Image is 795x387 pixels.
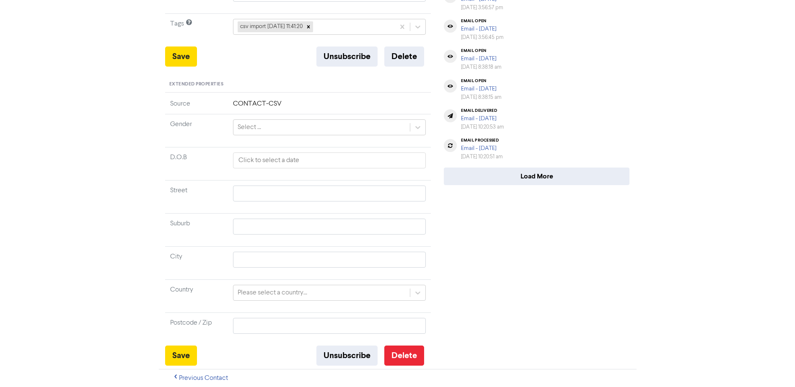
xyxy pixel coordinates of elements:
[461,108,504,113] div: email delivered
[238,122,261,132] div: Select ...
[228,99,431,114] td: CONTACT-CSV
[461,34,504,41] div: [DATE] 3:56:45 pm
[461,138,503,143] div: email processed
[461,93,502,101] div: [DATE] 8:38:15 am
[165,77,431,93] div: Extended Properties
[461,78,502,83] div: email open
[461,86,497,92] a: Email - [DATE]
[316,346,378,366] button: Unsubscribe
[384,46,424,67] button: Delete
[461,48,502,53] div: email open
[165,346,197,366] button: Save
[165,246,228,279] td: City
[238,288,307,298] div: Please select a country...
[165,213,228,246] td: Suburb
[238,21,304,32] div: csv import [DATE] 11:41:20
[165,279,228,312] td: Country
[461,145,497,151] a: Email - [DATE]
[461,4,503,12] div: [DATE] 3:56:57 pm
[444,168,629,185] button: Load More
[461,116,497,121] a: Email - [DATE]
[461,63,502,71] div: [DATE] 8:38:18 am
[690,297,795,387] iframe: Chat Widget
[233,152,426,168] input: Click to select a date
[461,153,503,161] div: [DATE] 10:20:51 am
[165,147,228,180] td: D.O.B
[384,346,424,366] button: Delete
[165,99,228,114] td: Source
[165,14,228,47] td: Tags
[316,46,378,67] button: Unsubscribe
[165,46,197,67] button: Save
[461,26,497,32] a: Email - [DATE]
[165,114,228,147] td: Gender
[165,369,235,387] button: Previous Contact
[165,180,228,213] td: Street
[461,18,504,23] div: email open
[461,123,504,131] div: [DATE] 10:20:53 am
[461,56,497,62] a: Email - [DATE]
[165,312,228,346] td: Postcode / Zip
